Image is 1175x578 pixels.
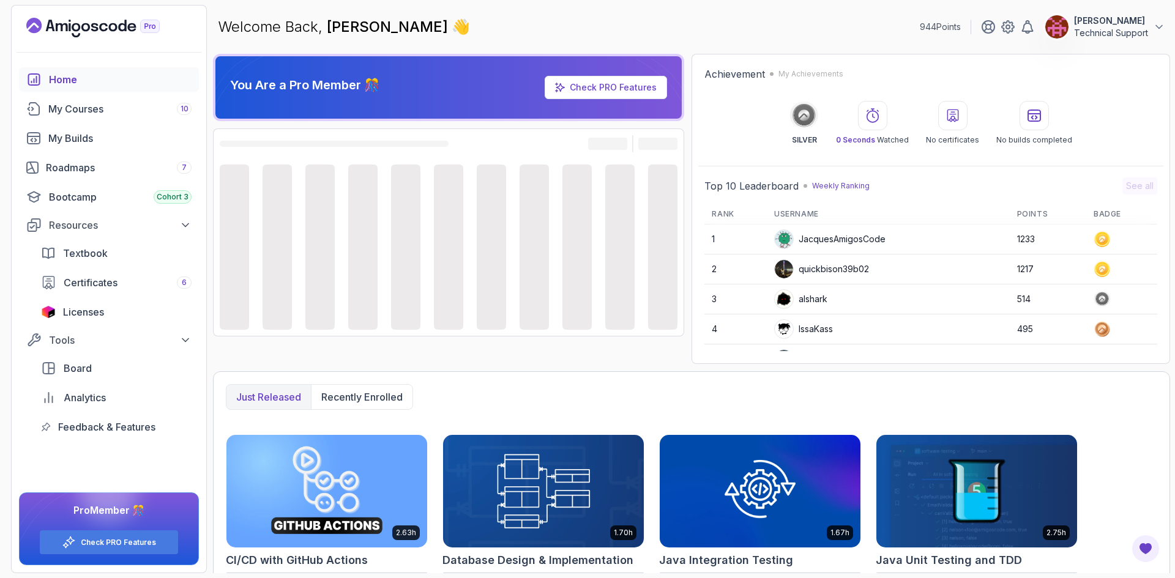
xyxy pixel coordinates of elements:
span: 6 [182,278,187,287]
span: Cohort 3 [157,192,188,202]
div: IssaKass [774,319,833,339]
h2: Database Design & Implementation [442,552,633,569]
div: quickbison39b02 [774,259,869,279]
a: courses [19,97,199,121]
p: 944 Points [920,21,961,33]
div: Resources [49,218,192,232]
a: feedback [34,415,199,439]
a: analytics [34,385,199,410]
p: 2.75h [1046,528,1066,538]
td: 1217 [1010,254,1086,284]
h2: Achievement [704,67,765,81]
img: CI/CD with GitHub Actions card [226,435,427,547]
td: 5 [704,344,767,374]
a: bootcamp [19,185,199,209]
span: Feedback & Features [58,420,155,434]
span: 10 [181,104,188,114]
button: Open Feedback Button [1131,534,1160,563]
h2: Java Unit Testing and TDD [876,552,1022,569]
td: 4 [704,314,767,344]
img: jetbrains icon [41,306,56,318]
p: My Achievements [778,69,843,79]
span: Board [64,361,92,376]
p: You Are a Pro Member 🎊 [230,76,379,94]
span: [PERSON_NAME] [327,18,452,35]
span: Licenses [63,305,104,319]
a: roadmaps [19,155,199,180]
button: Resources [19,214,199,236]
button: user profile image[PERSON_NAME]Technical Support [1045,15,1165,39]
p: 2.63h [396,528,416,538]
h2: Top 10 Leaderboard [704,179,799,193]
th: Points [1010,204,1086,224]
p: Watched [836,135,909,145]
div: Tools [49,333,192,347]
img: Java Unit Testing and TDD card [876,435,1077,547]
p: Technical Support [1074,27,1148,39]
div: My Builds [48,131,192,146]
span: Certificates [64,275,117,290]
td: 495 [1010,314,1086,344]
span: 7 [182,163,187,172]
td: 514 [1010,284,1086,314]
span: Analytics [64,390,106,405]
img: default monster avatar [775,230,793,248]
th: Badge [1086,204,1157,224]
p: No builds completed [996,135,1072,145]
p: 1.70h [614,528,633,538]
span: Textbook [63,246,108,261]
div: Bootcamp [49,190,192,204]
div: Home [49,72,192,87]
a: Check PRO Features [570,82,657,92]
h2: Java Integration Testing [659,552,793,569]
p: Recently enrolled [321,390,403,404]
img: user profile image [775,290,793,308]
td: 416 [1010,344,1086,374]
a: Check PRO Features [545,76,667,99]
img: user profile image [775,350,793,368]
img: user profile image [1045,15,1069,39]
p: No certificates [926,135,979,145]
p: 1.67h [830,528,849,538]
td: 3 [704,284,767,314]
div: My Courses [48,102,192,116]
td: 1233 [1010,224,1086,254]
span: 0 Seconds [836,135,875,144]
img: Database Design & Implementation card [443,435,644,547]
a: licenses [34,300,199,324]
button: Recently enrolled [311,385,412,409]
p: Weekly Ranking [812,181,870,191]
button: See all [1122,177,1157,195]
a: board [34,356,199,380]
div: JacquesAmigosCode [774,229,886,249]
a: builds [19,126,199,150]
th: Username [767,204,1010,224]
td: 1 [704,224,767,254]
a: textbook [34,241,199,265]
td: 2 [704,254,767,284]
button: Tools [19,329,199,351]
img: user profile image [775,320,793,338]
img: Java Integration Testing card [660,435,860,547]
button: Just released [226,385,311,409]
p: Welcome Back, [218,17,470,37]
a: certificates [34,270,199,295]
img: user profile image [775,260,793,278]
span: 👋 [449,14,474,40]
div: Roadmaps [46,160,192,175]
a: Landing page [26,18,188,37]
p: Just released [236,390,301,404]
a: home [19,67,199,92]
h2: CI/CD with GitHub Actions [226,552,368,569]
th: Rank [704,204,767,224]
p: SILVER [792,135,817,145]
div: alshark [774,289,827,309]
button: Check PRO Features [39,530,179,555]
p: [PERSON_NAME] [1074,15,1148,27]
a: Check PRO Features [81,538,156,547]
div: Apply5489 [774,349,843,369]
